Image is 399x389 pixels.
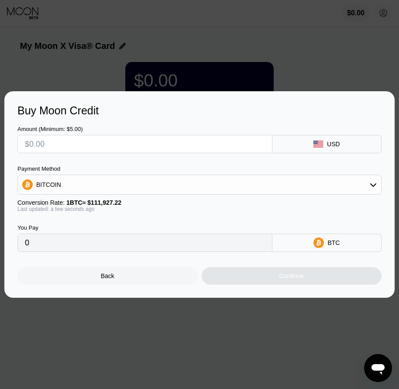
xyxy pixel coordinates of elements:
[327,141,340,148] div: USD
[17,165,382,172] div: Payment Method
[66,199,121,206] span: 1 BTC ≈ $111,927.22
[18,176,381,193] div: BITCOIN
[364,354,392,382] iframe: Button to launch messaging window
[327,239,340,246] div: BTC
[17,224,272,231] div: You Pay
[17,126,272,132] div: Amount (Minimum: $5.00)
[17,199,382,206] div: Conversion Rate:
[36,181,61,188] div: BITCOIN
[17,206,382,212] div: Last updated: a few seconds ago
[25,135,265,153] input: $0.00
[17,104,382,117] div: Buy Moon Credit
[101,272,114,279] div: Back
[17,267,198,285] div: Back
